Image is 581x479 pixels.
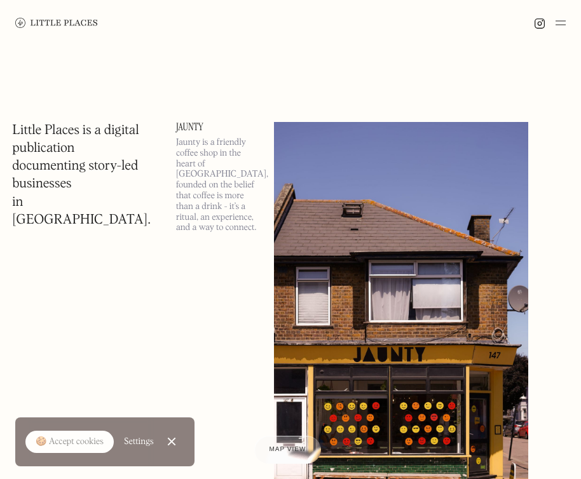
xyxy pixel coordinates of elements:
[12,122,151,229] h1: Little Places is a digital publication documenting story-led businesses in [GEOGRAPHIC_DATA].
[176,137,259,233] p: Jaunty is a friendly coffee shop in the heart of [GEOGRAPHIC_DATA], founded on the belief that co...
[254,436,322,464] a: Map view
[124,437,154,446] div: Settings
[124,428,154,456] a: Settings
[25,431,114,454] a: 🍪 Accept cookies
[36,436,104,449] div: 🍪 Accept cookies
[159,429,184,454] a: Close Cookie Popup
[176,122,259,132] a: Jaunty
[270,446,306,453] span: Map view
